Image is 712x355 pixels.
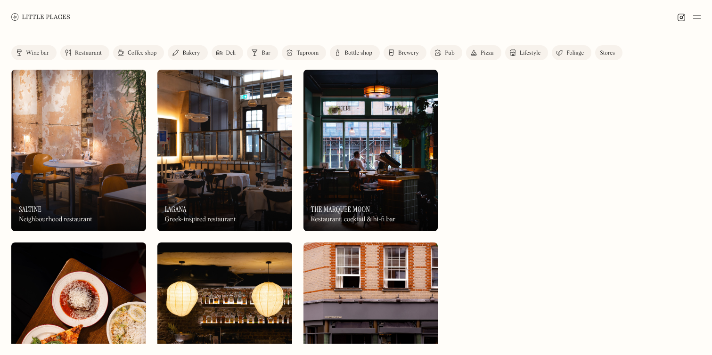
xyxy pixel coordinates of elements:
[165,205,187,214] h3: Lagana
[19,205,41,214] h3: Saltine
[566,50,584,56] div: Foliage
[311,205,370,214] h3: The Marquee Moon
[311,216,396,224] div: Restaurant, cocktail & hi-fi bar
[282,45,326,60] a: Taproom
[595,45,622,60] a: Stores
[19,216,92,224] div: Neighbourhood restaurant
[520,50,540,56] div: Lifestyle
[303,70,438,231] img: The Marquee Moon
[11,70,146,231] a: SaltineSaltineSaltineNeighbourhood restaurant
[466,45,501,60] a: Pizza
[430,45,462,60] a: Pub
[226,50,236,56] div: Deli
[600,50,615,56] div: Stores
[212,45,244,60] a: Deli
[344,50,372,56] div: Bottle shop
[60,45,109,60] a: Restaurant
[384,45,426,60] a: Brewery
[303,70,438,231] a: The Marquee MoonThe Marquee MoonThe Marquee MoonRestaurant, cocktail & hi-fi bar
[481,50,494,56] div: Pizza
[247,45,278,60] a: Bar
[157,70,292,231] a: LaganaLaganaLaganaGreek-inspired restaurant
[75,50,102,56] div: Restaurant
[157,70,292,231] img: Lagana
[505,45,548,60] a: Lifestyle
[552,45,591,60] a: Foliage
[165,216,236,224] div: Greek-inspired restaurant
[11,70,146,231] img: Saltine
[113,45,164,60] a: Coffee shop
[262,50,270,56] div: Bar
[296,50,319,56] div: Taproom
[11,45,57,60] a: Wine bar
[330,45,380,60] a: Bottle shop
[168,45,207,60] a: Bakery
[26,50,49,56] div: Wine bar
[128,50,156,56] div: Coffee shop
[182,50,200,56] div: Bakery
[398,50,419,56] div: Brewery
[445,50,455,56] div: Pub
